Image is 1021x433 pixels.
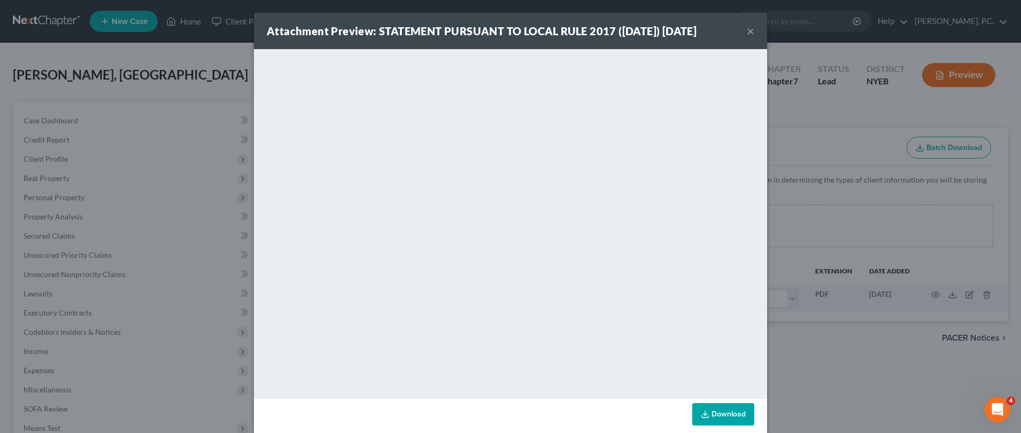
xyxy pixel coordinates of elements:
[1007,397,1015,405] span: 4
[254,49,767,396] iframe: <object ng-attr-data='[URL][DOMAIN_NAME]' type='application/pdf' width='100%' height='650px'></ob...
[692,403,754,426] a: Download
[747,25,754,37] button: ×
[267,25,697,37] strong: Attachment Preview: STATEMENT PURSUANT TO LOCAL RULE 2017 ([DATE]) [DATE]
[985,397,1010,422] iframe: Intercom live chat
